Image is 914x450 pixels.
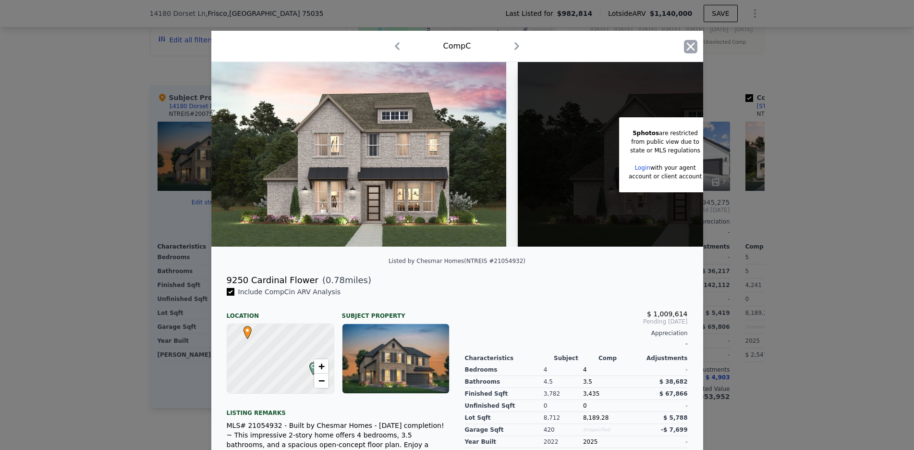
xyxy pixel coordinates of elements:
[465,376,544,388] div: Bathrooms
[465,329,688,337] div: Appreciation
[307,362,313,368] div: C
[389,258,525,264] div: Listed by Chesmar Homes (NTREIS #21054932)
[544,400,583,412] div: 0
[465,364,544,376] div: Bedrooms
[583,376,648,388] div: 3.5
[648,436,687,448] div: -
[544,436,583,448] div: 2022
[629,137,702,146] div: from public view due to
[211,62,506,247] img: Property Img
[326,275,345,285] span: 0.78
[583,414,609,421] span: 8,189.28
[583,390,599,397] span: 3,435
[318,360,324,372] span: +
[227,304,334,320] div: Location
[648,400,687,412] div: -
[465,400,544,412] div: Unfinished Sqft
[443,40,471,52] div: Comp C
[583,402,587,409] span: 0
[465,337,688,350] div: -
[598,354,643,362] div: Comp
[465,436,544,448] div: Year Built
[544,376,583,388] div: 4.5
[227,401,450,417] div: Listing remarks
[659,390,688,397] span: $ 67,866
[465,318,688,325] span: Pending [DATE]
[465,412,544,424] div: Lot Sqft
[583,436,648,448] div: 2025
[643,354,688,362] div: Adjustments
[629,146,702,155] div: state or MLS regulations
[544,388,583,400] div: 3,782
[241,323,254,337] span: •
[635,164,650,171] a: Login
[318,274,371,287] span: ( miles)
[633,130,659,137] span: 5 photos
[659,378,688,385] span: $ 38,682
[465,424,544,436] div: Garage Sqft
[663,414,687,421] span: $ 5,788
[342,304,450,320] div: Subject Property
[241,326,247,332] div: •
[583,366,587,373] span: 4
[648,364,687,376] div: -
[544,364,583,376] div: 4
[629,172,702,181] div: account or client account
[465,388,544,400] div: Finished Sqft
[314,374,329,388] a: Zoom out
[661,426,687,433] span: -$ 7,699
[629,129,702,137] div: are restricted
[650,164,696,171] span: with your agent
[544,412,583,424] div: 8,712
[318,375,324,387] span: −
[544,424,583,436] div: 420
[583,424,648,436] div: Unspecified
[307,362,320,371] span: C
[647,310,688,318] span: $ 1,009,614
[314,359,329,374] a: Zoom in
[234,288,345,296] span: Include Comp C in ARV Analysis
[554,354,598,362] div: Subject
[227,274,318,287] div: 9250 Cardinal Flower
[465,354,554,362] div: Characteristics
